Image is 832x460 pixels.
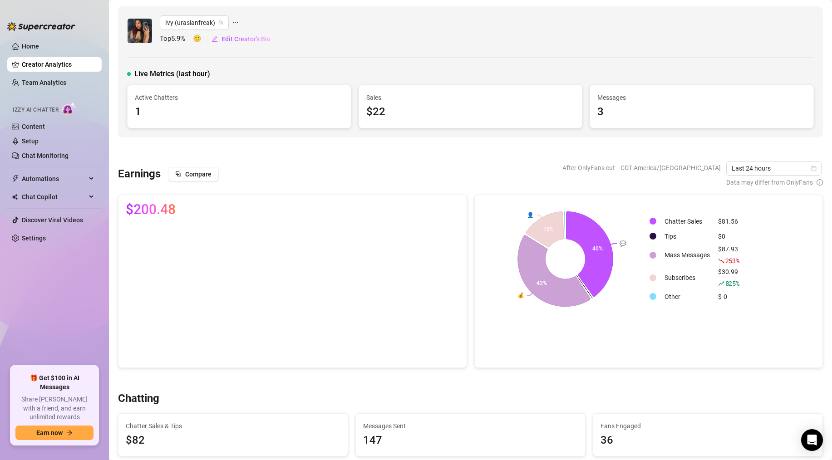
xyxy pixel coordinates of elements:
div: 1 [135,103,344,121]
span: block [175,171,182,177]
span: Chat Copilot [22,190,86,204]
a: Settings [22,235,46,242]
span: arrow-right [66,430,73,436]
a: Creator Analytics [22,57,94,72]
span: thunderbolt [12,175,19,182]
td: Other [661,289,714,303]
div: $-0 [718,292,739,302]
img: Ivy [128,19,152,43]
span: Share [PERSON_NAME] with a friend, and earn unlimited rewards [15,395,94,422]
span: team [218,20,224,25]
span: Messages [597,93,806,103]
span: rise [718,280,724,287]
td: Subscribes [661,267,714,289]
span: Last 24 hours [732,161,816,175]
td: Mass Messages [661,244,714,266]
text: 💰 [517,292,524,299]
img: Chat Copilot [12,194,18,200]
button: Compare [168,167,219,181]
a: Team Analytics [22,79,66,86]
span: Top 5.9 % [160,34,193,44]
span: ellipsis [232,15,239,30]
span: 253 % [725,256,739,265]
div: $81.56 [718,216,739,226]
h3: Earnings [118,167,161,181]
div: Open Intercom Messenger [801,429,823,451]
a: Setup [22,137,39,145]
a: Home [22,43,39,50]
span: Sales [366,93,575,103]
text: 👤 [527,211,534,218]
span: Automations [22,171,86,186]
span: 🙂 [193,34,211,44]
div: 147 [363,432,578,449]
span: Ivy (urasianfreak) [165,16,223,29]
span: Active Chatters [135,93,344,103]
span: Earn now [36,429,63,436]
span: 🎁 Get $100 in AI Messages [15,374,94,391]
span: Edit Creator's Bio [222,35,271,43]
span: Compare [185,171,212,178]
div: 36 [601,432,815,449]
span: Fans Engaged [601,421,815,431]
span: Chatter Sales & Tips [126,421,340,431]
span: CDT America/[GEOGRAPHIC_DATA] [620,161,721,175]
img: AI Chatter [62,102,76,115]
span: Messages Sent [363,421,578,431]
a: Content [22,123,45,130]
span: Data may differ from OnlyFans [726,177,813,187]
span: 825 % [725,279,739,288]
a: Chat Monitoring [22,152,69,159]
div: $22 [366,103,575,121]
div: $0 [718,231,739,241]
span: After OnlyFans cut [562,161,615,175]
span: Live Metrics (last hour) [134,69,210,79]
span: edit [212,36,218,42]
h3: Chatting [118,391,159,406]
span: calendar [811,166,817,171]
span: fall [718,258,724,264]
div: 3 [597,103,806,121]
a: Discover Viral Videos [22,216,83,224]
div: $87.93 [718,244,739,266]
span: info-circle [817,177,823,187]
div: $30.99 [718,267,739,289]
span: Izzy AI Chatter [13,106,59,114]
img: logo-BBDzfeDw.svg [7,22,75,31]
span: $200.48 [126,202,176,217]
td: Chatter Sales [661,214,714,228]
button: Earn nowarrow-right [15,426,94,440]
span: $82 [126,432,340,449]
td: Tips [661,229,714,243]
text: 💬 [620,240,626,246]
button: Edit Creator's Bio [211,32,271,46]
